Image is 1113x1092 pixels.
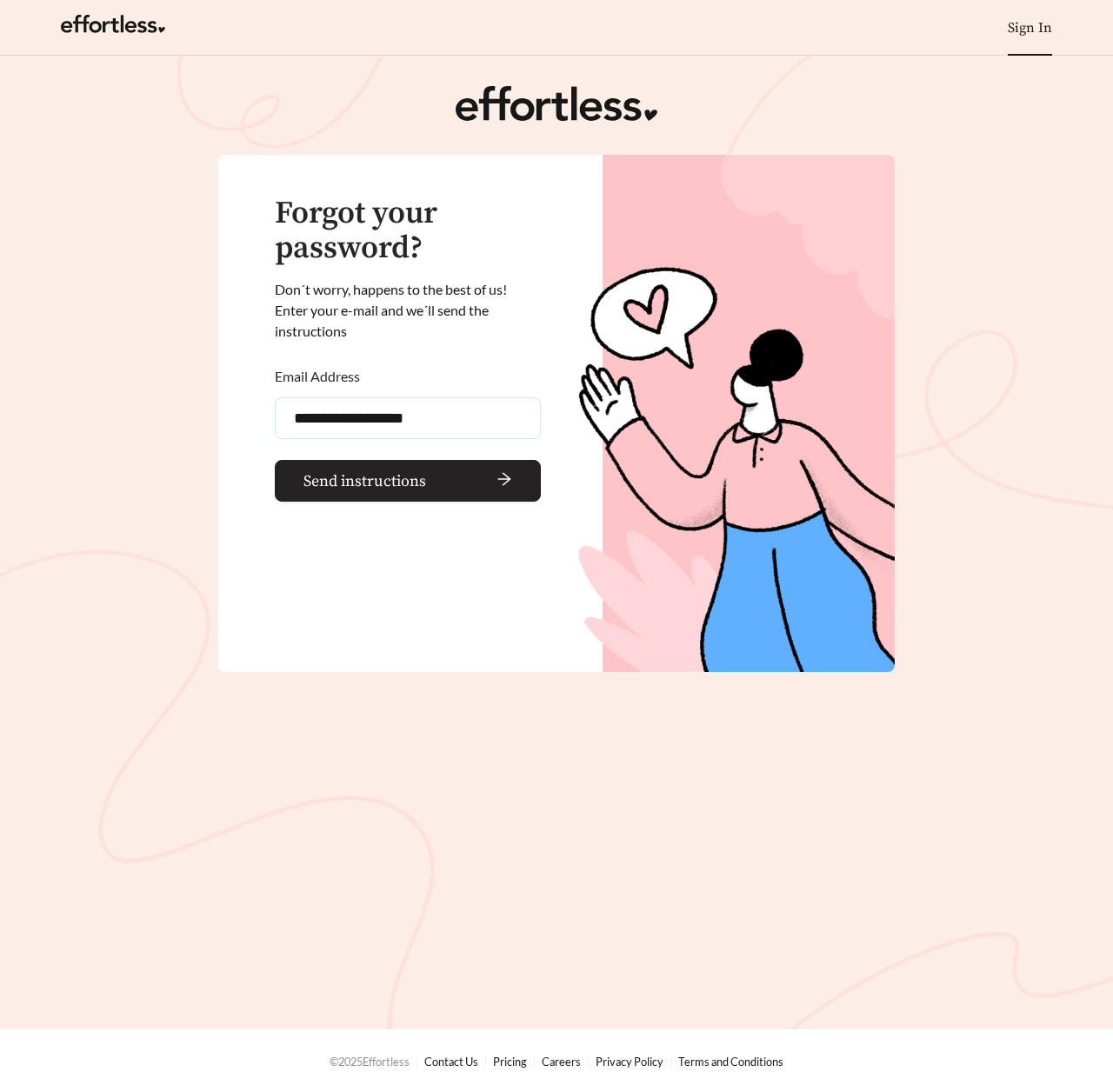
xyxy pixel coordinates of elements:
button: Send instructionsarrow-right [275,460,541,502]
div: Don ´ t worry, happens to the best of us! Enter your e-mail and we ´ ll send the instructions [275,279,541,342]
span: arrow-right [433,471,512,490]
h3: Forgot your password? [275,196,541,265]
a: Pricing [493,1055,527,1069]
a: Privacy Policy [596,1055,663,1069]
span: Send instructions [303,469,426,493]
span: © 2025 Effortless [330,1055,410,1069]
a: Sign In [1008,19,1052,37]
a: Contact Us [424,1055,478,1069]
a: Terms and Conditions [678,1055,783,1069]
a: Careers [542,1055,581,1069]
label: Email Address [275,356,360,397]
input: Email Address [275,397,541,439]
